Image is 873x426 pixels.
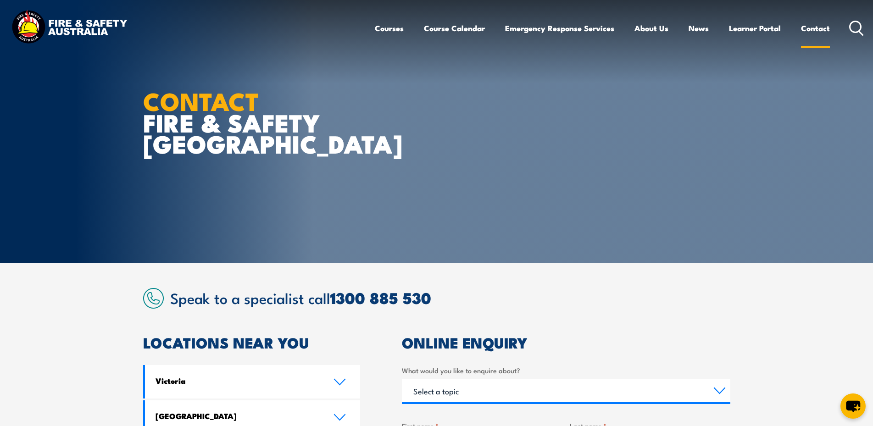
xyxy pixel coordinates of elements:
h2: LOCATIONS NEAR YOU [143,336,361,349]
h1: FIRE & SAFETY [GEOGRAPHIC_DATA] [143,90,370,154]
h2: Speak to a specialist call [170,289,730,306]
h2: ONLINE ENQUIRY [402,336,730,349]
h4: [GEOGRAPHIC_DATA] [156,411,320,421]
a: Learner Portal [729,16,781,40]
a: Emergency Response Services [505,16,614,40]
label: What would you like to enquire about? [402,365,730,376]
a: Victoria [145,365,361,398]
a: News [689,16,709,40]
button: chat-button [840,393,866,419]
a: About Us [634,16,668,40]
strong: CONTACT [143,81,259,119]
a: Courses [375,16,404,40]
a: Course Calendar [424,16,485,40]
a: 1300 885 530 [330,285,431,310]
a: Contact [801,16,830,40]
h4: Victoria [156,376,320,386]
